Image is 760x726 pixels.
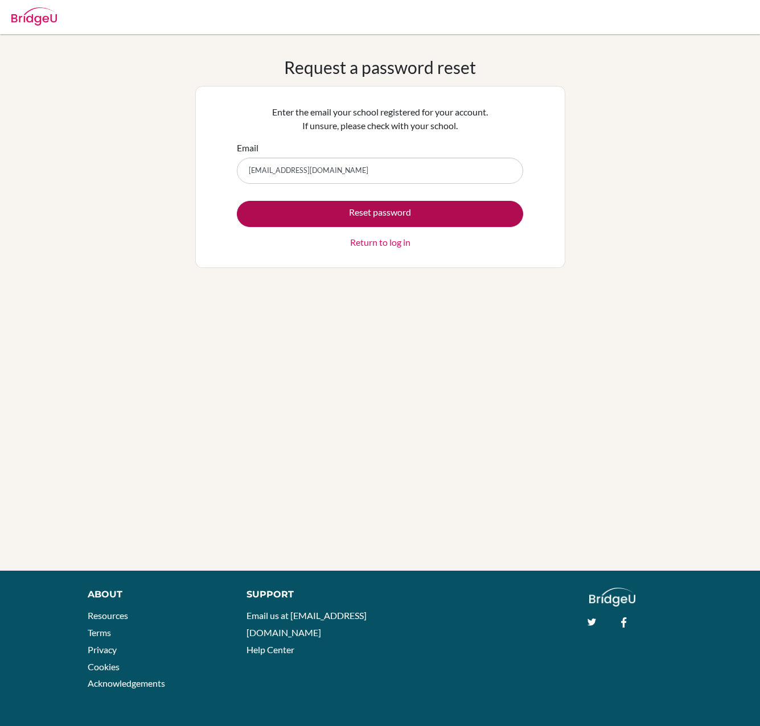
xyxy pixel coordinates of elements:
[88,644,117,655] a: Privacy
[88,661,120,672] a: Cookies
[237,201,523,227] button: Reset password
[589,588,635,607] img: logo_white@2x-f4f0deed5e89b7ecb1c2cc34c3e3d731f90f0f143d5ea2071677605dd97b5244.png
[350,236,410,249] a: Return to log in
[247,588,369,601] div: Support
[284,57,476,77] h1: Request a password reset
[11,7,57,26] img: Bridge-U
[237,141,258,155] label: Email
[237,105,523,133] p: Enter the email your school registered for your account. If unsure, please check with your school.
[88,678,165,688] a: Acknowledgements
[88,627,111,638] a: Terms
[247,610,367,638] a: Email us at [EMAIL_ADDRESS][DOMAIN_NAME]
[247,644,294,655] a: Help Center
[88,610,128,621] a: Resources
[88,588,221,601] div: About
